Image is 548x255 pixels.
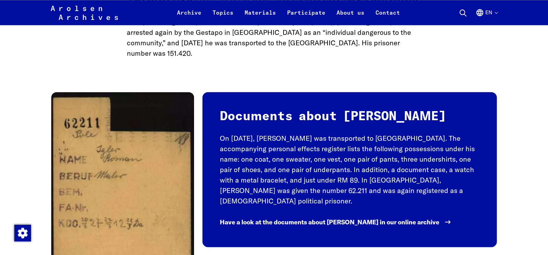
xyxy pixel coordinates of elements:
a: Topics [207,8,239,25]
a: Archive [171,8,207,25]
a: Materials [239,8,281,25]
button: English, language selection [476,8,497,25]
p: On [DATE], [PERSON_NAME] was transported to [GEOGRAPHIC_DATA]. The accompanying personal effects ... [220,133,479,206]
a: Have a look at the documents about [PERSON_NAME] in our online archive [220,215,443,230]
a: About us [331,8,370,25]
nav: Primary [171,4,406,21]
span: Have a look at the documents about [PERSON_NAME] in our online archive [220,217,439,227]
div: Change consent [14,224,31,241]
img: Change consent [14,225,31,241]
h2: Documents about [PERSON_NAME] [220,109,479,124]
a: Contact [370,8,406,25]
a: Participate [281,8,331,25]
